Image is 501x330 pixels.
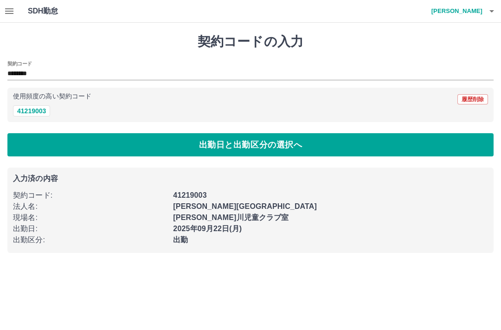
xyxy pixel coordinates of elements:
p: 使用頻度の高い契約コード [13,93,91,100]
h2: 契約コード [7,60,32,67]
p: 法人名 : [13,201,167,212]
button: 41219003 [13,105,50,116]
p: 出勤区分 : [13,234,167,246]
button: 履歴削除 [457,94,488,104]
b: [PERSON_NAME]川児童クラブ室 [173,214,289,221]
b: 2025年09月22日(月) [173,225,242,233]
p: 契約コード : [13,190,167,201]
p: 入力済の内容 [13,175,488,182]
h1: 契約コードの入力 [7,34,494,50]
b: [PERSON_NAME][GEOGRAPHIC_DATA] [173,202,317,210]
p: 出勤日 : [13,223,167,234]
b: 41219003 [173,191,206,199]
b: 出勤 [173,236,188,244]
button: 出勤日と出勤区分の選択へ [7,133,494,156]
p: 現場名 : [13,212,167,223]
